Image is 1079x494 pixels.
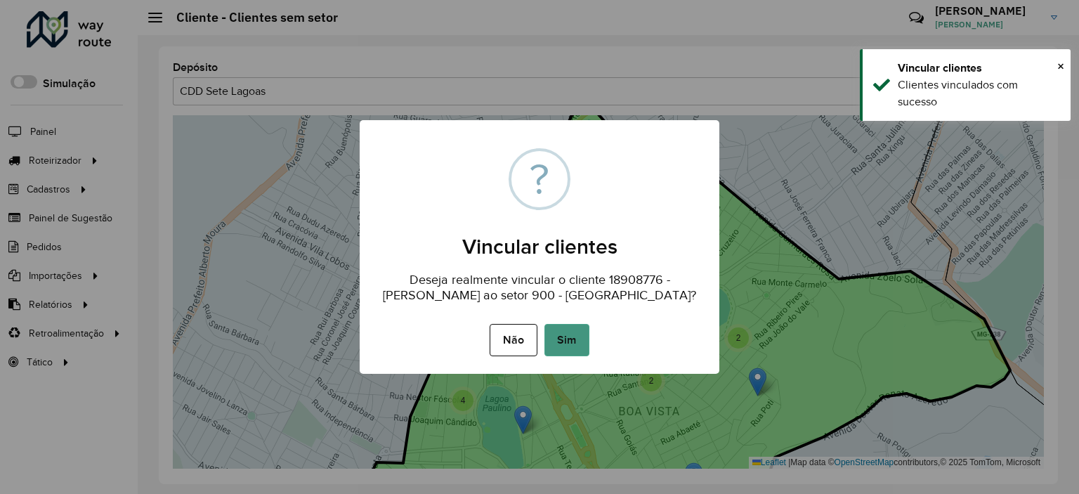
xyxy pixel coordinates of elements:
[360,217,719,259] h2: Vincular clientes
[898,60,1060,77] div: Vincular clientes
[490,324,537,356] button: Não
[544,324,589,356] button: Sim
[898,77,1060,110] div: Clientes vinculados com sucesso
[530,151,549,207] div: ?
[1057,58,1064,74] span: ×
[1057,56,1064,77] button: Close
[360,259,719,306] div: Deseja realmente vincular o cliente 18908776 - [PERSON_NAME] ao setor 900 - [GEOGRAPHIC_DATA]?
